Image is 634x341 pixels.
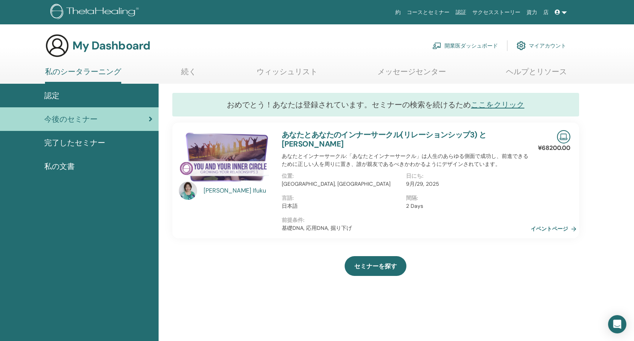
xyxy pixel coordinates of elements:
[406,180,526,188] p: 9月/29, 2025
[179,130,273,184] img: あなたとあなたのインナーサークル(リレーションシップ3)
[453,5,469,19] a: 認証
[469,5,523,19] a: サクセスストーリー
[45,67,121,84] a: 私のシータラーニング
[181,67,196,82] a: 続く
[557,130,570,143] img: Live Online Seminar
[377,67,446,82] a: メッセージセンター
[44,161,75,172] span: 私の文書
[506,67,567,82] a: ヘルプとリソース
[354,262,397,270] span: セミナーを探す
[44,113,98,125] span: 今後のセミナー
[282,180,402,188] p: [GEOGRAPHIC_DATA], [GEOGRAPHIC_DATA]
[282,152,531,168] p: あなたとインナーサークル:「あなたとインナーサークル」は人生のあらゆる側面で成功し、前進できるために正しい人を周りに置き、誰が親友であるべきかわかるようにデザインされています。
[179,182,197,200] img: default.jpg
[406,172,526,180] p: 日にち :
[204,186,274,195] a: [PERSON_NAME] Ifuku
[257,67,318,82] a: ウィッシュリスト
[172,93,579,116] div: おめでとう！あなたは登録されています。セミナーの検索を続けるため
[523,5,540,19] a: 資力
[392,5,404,19] a: 約
[282,194,402,202] p: 言語 :
[50,4,141,21] img: logo.png
[432,37,498,54] a: 開業医ダッシュボード
[282,224,531,232] p: 基礎DNA, 応用DNA, 掘り下げ
[282,202,402,210] p: 日本語
[282,172,402,180] p: 位置 :
[517,39,526,52] img: cog.svg
[406,202,526,210] p: 2 Days
[282,216,531,224] p: 前提条件 :
[345,256,406,276] a: セミナーを探す
[471,100,524,110] a: ここをクリック
[72,39,150,53] h3: My Dashboard
[406,194,526,202] p: 間隔 :
[432,42,441,49] img: chalkboard-teacher.svg
[404,5,453,19] a: コースとセミナー
[517,37,566,54] a: マイアカウント
[531,223,579,234] a: イベントページ
[44,90,59,101] span: 認定
[540,5,552,19] a: 店
[608,315,626,333] div: Open Intercom Messenger
[44,137,105,148] span: 完了したセミナー
[538,143,570,153] p: ¥68200.00
[282,130,486,149] a: あなたとあなたのインナーサークル(リレーションシップ3) と [PERSON_NAME]
[45,33,69,58] img: generic-user-icon.jpg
